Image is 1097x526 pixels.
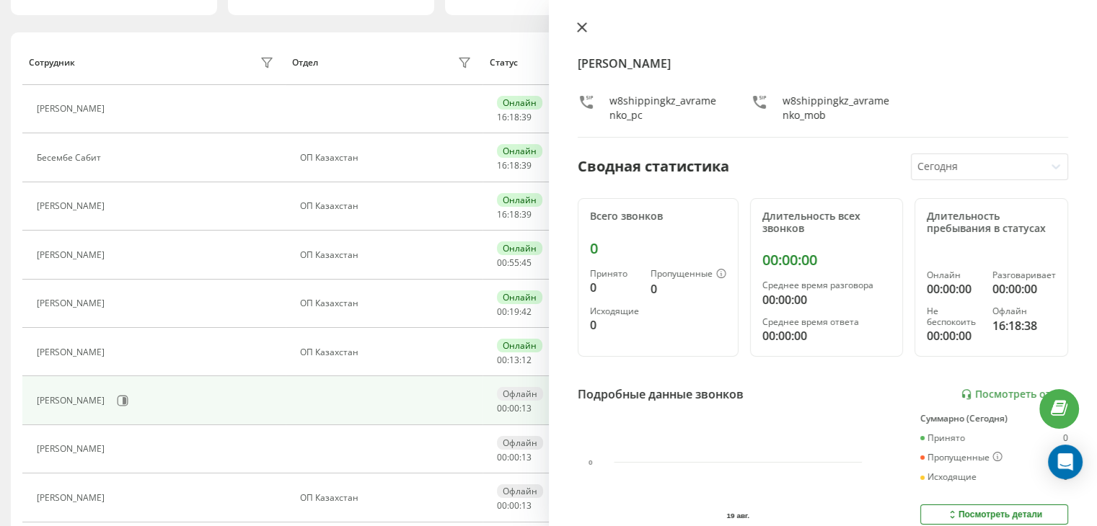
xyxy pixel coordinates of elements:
span: 13 [521,402,532,414]
div: [PERSON_NAME] [37,444,108,454]
div: Open Intercom Messenger [1048,445,1083,479]
div: 16:18:38 [992,317,1056,334]
div: Статус [490,58,518,68]
div: Исходящие [920,472,977,482]
span: 00 [509,499,519,512]
div: Исходящие [590,306,639,316]
span: 42 [521,306,532,318]
div: Среднее время разговора [762,280,891,290]
span: 13 [521,499,532,512]
div: [PERSON_NAME] [37,396,108,406]
div: : : [497,161,532,171]
span: 00 [497,257,507,269]
div: Принято [590,269,639,279]
span: 45 [521,257,532,269]
div: Онлайн [497,290,542,304]
span: 16 [497,111,507,123]
span: 18 [509,111,519,123]
div: Посмотреть детали [946,509,1042,520]
span: 12 [521,354,532,366]
span: 00 [509,451,519,463]
div: Офлайн [497,387,543,401]
h4: [PERSON_NAME] [578,55,1069,72]
span: 18 [509,208,519,220]
span: 13 [521,451,532,463]
div: ОП Казахстан [300,493,475,503]
div: Длительность пребывания в статусах [927,210,1056,235]
div: 0 [590,279,639,296]
div: 0 [590,240,726,257]
div: : : [497,112,532,122]
div: Суммарно (Сегодня) [920,414,1068,424]
div: Сотрудник [29,58,75,68]
div: 00:00:00 [992,280,1056,298]
div: Среднее время ответа [762,317,891,327]
div: Онлайн [497,193,542,207]
span: 19 [509,306,519,318]
div: 00:00:00 [762,291,891,308]
div: Пропущенные [651,269,726,280]
div: Принято [920,433,965,443]
span: 39 [521,159,532,171]
div: : : [497,404,532,414]
div: Бесембе Сабит [37,153,105,163]
span: 39 [521,208,532,220]
div: ОП Казахстан [300,347,475,357]
div: Отдел [292,58,318,68]
div: [PERSON_NAME] [37,298,108,308]
div: Онлайн [497,241,542,255]
div: ОП Казахстан [300,298,475,308]
div: Разговаривает [992,270,1056,280]
div: Онлайн [497,144,542,158]
div: : : [497,355,532,365]
span: 16 [497,159,507,171]
div: Не беспокоить [927,306,981,327]
div: Онлайн [927,270,981,280]
div: : : [497,210,532,220]
button: Посмотреть детали [920,504,1068,525]
div: 00:00:00 [927,280,981,298]
span: 00 [497,402,507,414]
div: [PERSON_NAME] [37,493,108,503]
span: 13 [509,354,519,366]
div: Офлайн [497,436,543,450]
div: : : [497,307,532,317]
text: 0 [589,458,593,466]
div: Офлайн [992,306,1056,316]
div: 0 [590,316,639,334]
div: [PERSON_NAME] [37,104,108,114]
div: [PERSON_NAME] [37,347,108,357]
span: 18 [509,159,519,171]
div: 00:00:00 [927,327,981,344]
div: Пропущенные [920,452,1003,463]
div: Офлайн [497,484,543,498]
div: 0 [651,280,726,298]
div: 00:00:00 [762,251,891,269]
div: ОП Казахстан [300,201,475,211]
div: w8shippingkz_avramenko_mob [783,94,895,122]
span: 00 [497,499,507,512]
div: Онлайн [497,339,542,352]
div: 00:00:00 [762,327,891,344]
div: [PERSON_NAME] [37,201,108,211]
div: w8shippingkz_avramenko_pc [609,94,722,122]
span: 00 [509,402,519,414]
span: 00 [497,306,507,318]
div: Подробные данные звонков [578,385,744,403]
div: : : [497,453,532,463]
div: 0 [1063,472,1068,482]
div: [PERSON_NAME] [37,250,108,260]
div: Всего звонков [590,210,726,223]
span: 00 [497,354,507,366]
span: 00 [497,451,507,463]
div: Сводная статистика [578,156,729,177]
span: 55 [509,257,519,269]
span: 39 [521,111,532,123]
div: ОП Казахстан [300,153,475,163]
div: ОП Казахстан [300,250,475,260]
a: Посмотреть отчет [961,388,1068,401]
div: Онлайн [497,96,542,110]
text: 19 авг. [726,512,749,520]
div: Длительность всех звонков [762,210,891,235]
div: 0 [1063,433,1068,443]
